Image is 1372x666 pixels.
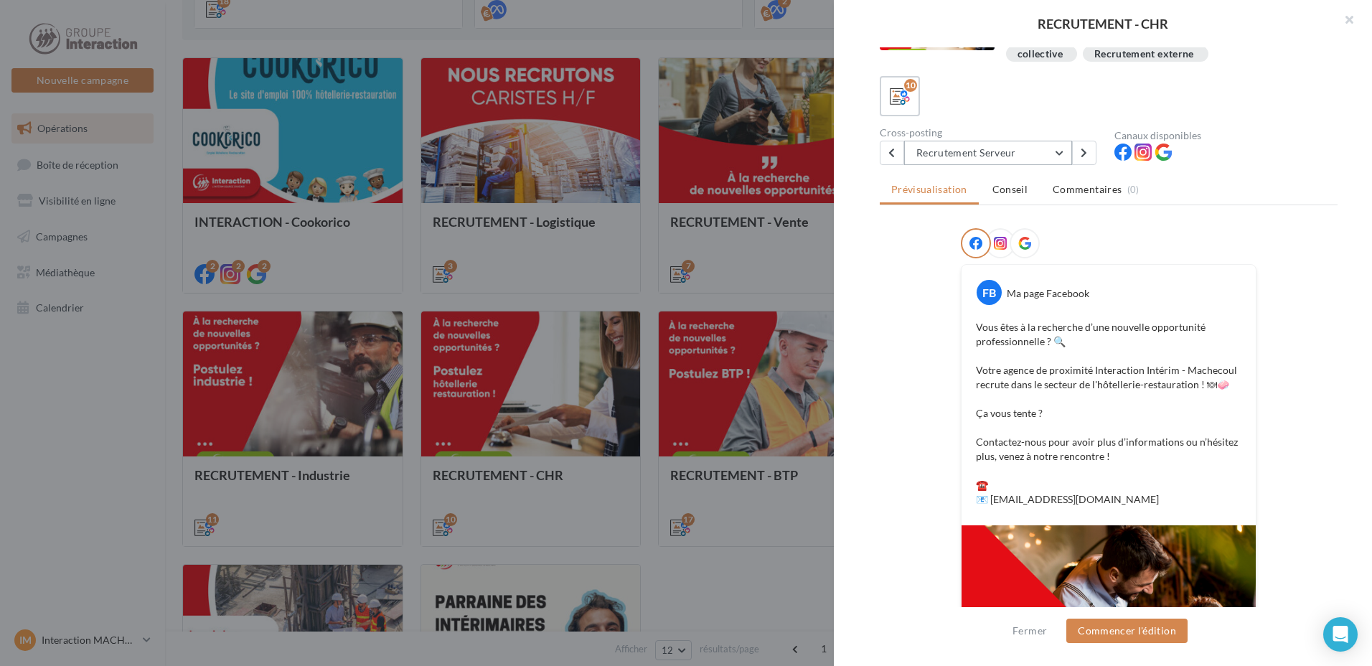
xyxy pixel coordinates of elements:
div: collective [1018,49,1063,60]
div: Open Intercom Messenger [1323,617,1358,652]
button: Recrutement Serveur [904,141,1072,165]
div: 10 [904,79,917,92]
button: Fermer [1007,622,1053,639]
div: RECRUTEMENT - CHR [857,17,1349,30]
div: Ma page Facebook [1007,286,1089,301]
span: Conseil [992,183,1028,195]
div: Canaux disponibles [1114,131,1338,141]
p: Vous êtes à la recherche d’une nouvelle opportunité professionnelle ? 🔍 Votre agence de proximité... [976,320,1241,507]
span: Commentaires [1053,182,1122,197]
span: (0) [1127,184,1140,195]
div: FB [977,280,1002,305]
div: Recrutement externe [1094,49,1194,60]
div: Cross-posting [880,128,1103,138]
button: Commencer l'édition [1066,619,1188,643]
